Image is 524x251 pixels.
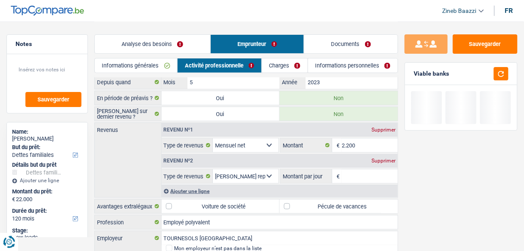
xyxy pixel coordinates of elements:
label: Montant du prêt: [12,188,81,195]
div: Détails but du prêt [12,162,82,168]
label: Depuis quand [95,75,162,89]
a: Documents [304,35,398,53]
div: fr [505,6,513,15]
h5: Notes [16,40,79,48]
label: Type de revenus [162,138,213,152]
label: Mois [162,75,187,89]
div: Revenu nº1 [162,127,196,132]
a: Activité professionnelle [178,58,261,73]
span: Sauvegarder [37,97,69,102]
label: Profession [95,215,162,229]
input: AAAA [306,75,398,89]
label: Montant par jour [281,169,332,183]
img: TopCompare Logo [11,6,84,16]
label: Oui [162,91,280,105]
div: New leads [12,234,82,241]
span: Zineb Baazzi [443,7,477,15]
div: Name: [12,129,82,135]
label: [PERSON_NAME] sur dernier revenu ? [95,107,162,121]
div: Mon employeur n’est pas dans la liste [175,246,262,251]
label: Année [280,75,306,89]
a: Zineb Baazzi [436,4,484,18]
label: Employeur [95,231,162,245]
div: Supprimer [369,158,398,163]
label: But du prêt: [12,144,81,151]
input: MM [187,75,280,89]
button: Sauvegarder [25,92,81,107]
label: Durée du prêt: [12,208,81,214]
label: Pécule de vacances [280,199,398,213]
label: Voiture de société [162,199,280,213]
label: En période de préavis ? [95,91,162,105]
a: Informations personnelles [308,58,398,73]
label: Non [280,91,398,105]
div: Ajouter une ligne [12,178,82,184]
label: Montant [281,138,332,152]
span: € [12,196,15,203]
label: Type de revenus [162,169,213,183]
a: Emprunteur [211,35,304,53]
a: Charges [262,58,308,73]
label: Non [280,107,398,121]
label: Revenus [95,123,161,133]
span: € [332,138,342,152]
span: € [332,169,342,183]
div: Revenu nº2 [162,158,196,163]
div: Viable banks [414,70,449,77]
input: Cherchez votre employeur [162,231,398,245]
a: Informations générales [95,58,177,73]
label: Avantages extralégaux [95,199,162,213]
a: Analyse des besoins [95,35,210,53]
label: Oui [162,107,280,121]
div: Supprimer [369,127,398,132]
div: Ajouter une ligne [162,185,398,197]
div: Stage: [12,227,82,234]
button: Sauvegarder [453,34,518,54]
div: [PERSON_NAME] [12,135,82,142]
